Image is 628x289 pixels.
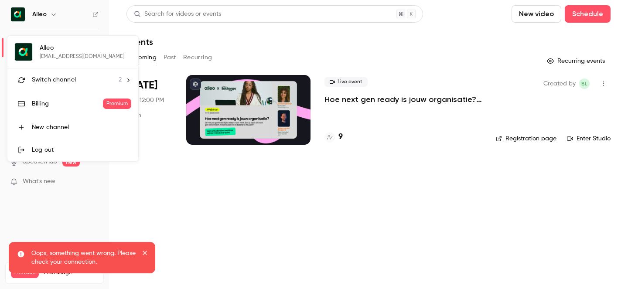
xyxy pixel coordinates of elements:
button: close [142,249,148,259]
p: Oops, something went wrong. Please check your connection. [31,249,136,266]
div: Log out [32,146,131,154]
span: Premium [103,99,131,109]
span: 2 [119,75,122,85]
span: Switch channel [32,75,76,85]
div: New channel [32,123,131,132]
div: Billing [32,99,103,108]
